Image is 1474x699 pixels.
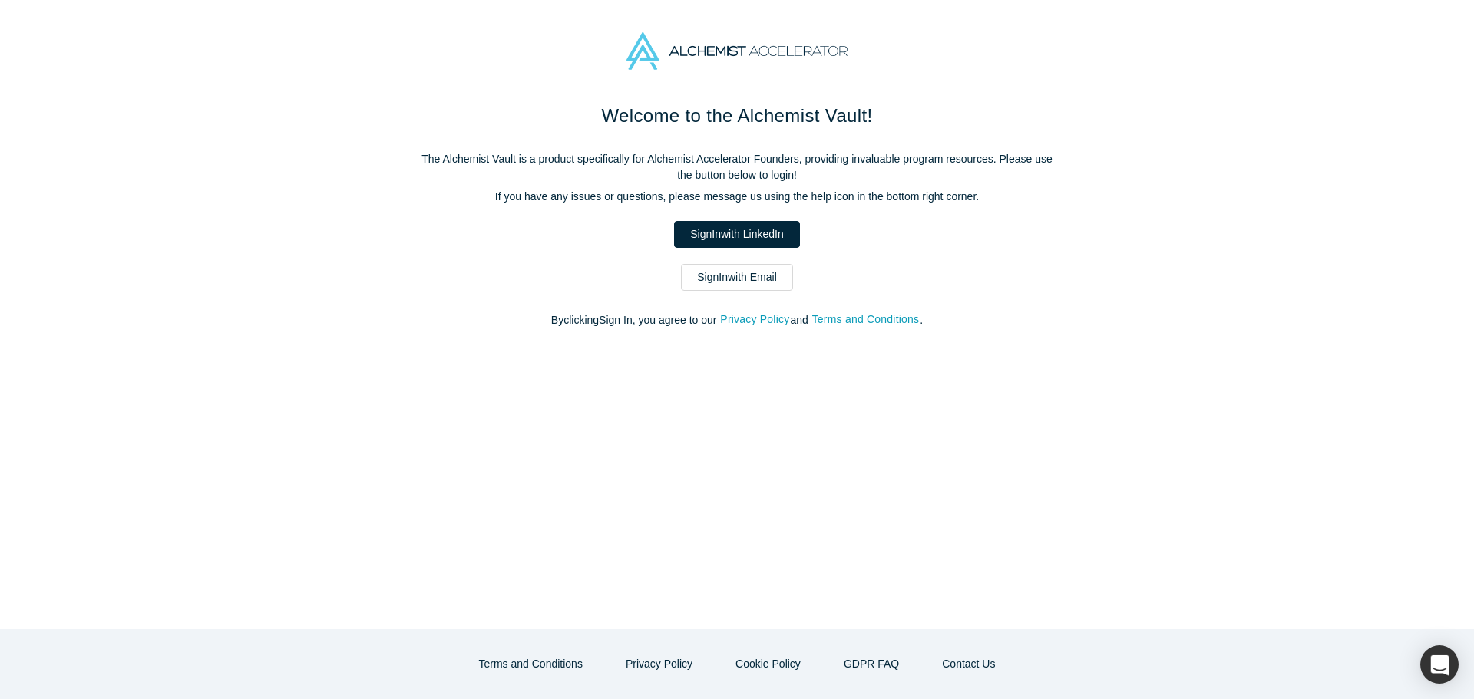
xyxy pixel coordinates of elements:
[463,651,599,678] button: Terms and Conditions
[626,32,848,70] img: Alchemist Accelerator Logo
[828,651,915,678] a: GDPR FAQ
[674,221,799,248] a: SignInwith LinkedIn
[415,151,1059,183] p: The Alchemist Vault is a product specifically for Alchemist Accelerator Founders, providing inval...
[811,311,920,328] button: Terms and Conditions
[719,311,790,328] button: Privacy Policy
[415,312,1059,328] p: By clicking Sign In , you agree to our and .
[926,651,1011,678] button: Contact Us
[681,264,793,291] a: SignInwith Email
[415,102,1059,130] h1: Welcome to the Alchemist Vault!
[415,189,1059,205] p: If you have any issues or questions, please message us using the help icon in the bottom right co...
[610,651,709,678] button: Privacy Policy
[719,651,817,678] button: Cookie Policy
